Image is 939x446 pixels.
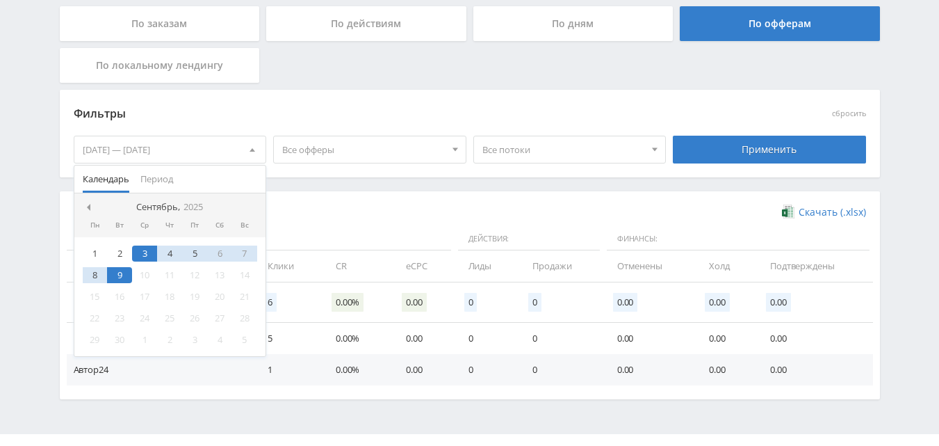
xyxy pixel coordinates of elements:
td: 0.00 [756,323,872,354]
td: 0.00 [392,323,454,354]
div: 1 [83,246,108,262]
div: 4 [157,246,182,262]
img: xlsx [782,205,794,218]
span: Календарь [83,166,129,193]
div: 3 [182,332,207,348]
td: 0.00 [603,323,696,354]
div: 8 [83,267,108,283]
button: Период [135,166,179,193]
div: 1 [132,332,157,348]
span: 0.00 [402,293,426,312]
div: 18 [157,289,182,305]
div: 5 [232,332,257,348]
div: Вс [232,221,257,230]
div: 26 [182,310,207,326]
div: По действиям [266,6,466,41]
div: [DATE] — [DATE] [74,136,266,163]
span: Скачать (.xlsx) [799,207,866,218]
td: Подтверждены [756,250,872,282]
div: Фильтры [74,104,667,125]
td: 0 [519,354,603,385]
td: 0.00% [322,323,393,354]
span: Период [140,166,173,193]
div: По заказам [60,6,260,41]
span: Действия: [458,228,600,251]
div: 17 [132,289,157,305]
td: Итого: [67,282,254,323]
div: 7 [232,246,257,262]
div: 25 [157,310,182,326]
div: 2 [107,246,132,262]
div: Пн [83,221,108,230]
div: Вт [107,221,132,230]
span: Финансы: [607,228,869,251]
td: 0.00 [695,354,756,385]
td: Лиды [455,250,519,282]
td: Автор24 [67,354,254,385]
div: По офферам [680,6,880,41]
div: 13 [207,267,232,283]
td: 0.00 [603,354,696,385]
td: 0.00 [756,354,872,385]
div: Ср [132,221,157,230]
div: По локальному лендингу [60,48,260,83]
td: 5 [254,323,322,354]
div: 10 [132,267,157,283]
td: eCPC [392,250,454,282]
div: 24 [132,310,157,326]
td: 0.00% [322,354,393,385]
td: Отменены [603,250,696,282]
span: Данные: [67,228,451,251]
td: 0 [519,323,603,354]
span: Все офферы [282,136,445,163]
td: Дата [67,250,254,282]
div: 20 [207,289,232,305]
div: 9 [107,267,132,283]
span: Все потоки [482,136,645,163]
td: Клики [254,250,322,282]
div: 16 [107,289,132,305]
span: 0.00 [613,293,637,312]
button: сбросить [832,109,866,118]
td: 0.00 [695,323,756,354]
td: 0 [455,354,519,385]
div: 2 [157,332,182,348]
div: 27 [207,310,232,326]
div: 23 [107,310,132,326]
div: 6 [207,246,232,262]
div: 5 [182,246,207,262]
td: Холд [695,250,756,282]
div: 14 [232,267,257,283]
div: Пт [182,221,207,230]
div: 21 [232,289,257,305]
span: 6 [263,293,277,312]
div: 15 [83,289,108,305]
td: Studybay [GEOGRAPHIC_DATA] [67,323,254,354]
td: 0.00 [392,354,454,385]
a: Скачать (.xlsx) [782,205,865,219]
div: 3 [132,246,157,262]
div: 4 [207,332,232,348]
div: Чт [157,221,182,230]
td: 1 [254,354,322,385]
span: 0 [528,293,541,312]
span: 0.00 [766,293,790,312]
div: 28 [232,310,257,326]
div: 22 [83,310,108,326]
div: 12 [182,267,207,283]
div: 11 [157,267,182,283]
div: Применить [673,136,866,164]
td: CR [322,250,393,282]
td: Продажи [519,250,603,282]
i: 2025 [183,202,203,212]
div: Сентябрь, [131,202,209,213]
button: Календарь [77,166,135,193]
div: По дням [473,6,673,41]
div: 19 [182,289,207,305]
span: 0 [464,293,477,312]
div: 29 [83,332,108,348]
span: 0.00% [332,293,364,312]
span: 0.00 [705,293,729,312]
td: 0 [455,323,519,354]
div: Сб [207,221,232,230]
